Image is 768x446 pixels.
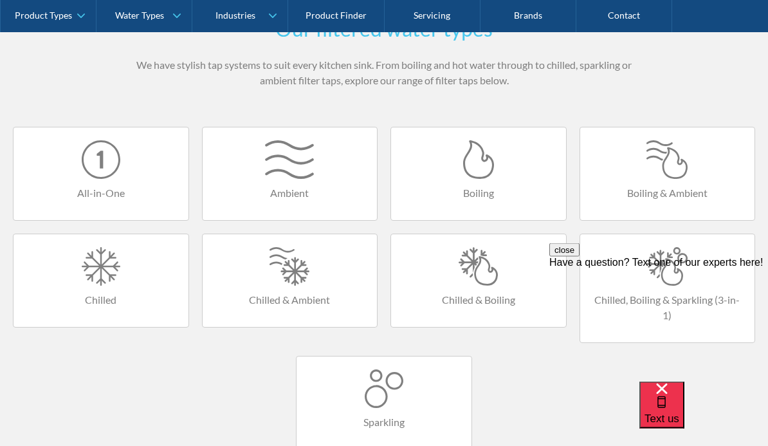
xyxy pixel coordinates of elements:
[202,127,378,221] a: Ambient
[593,186,742,201] h4: Boiling & Ambient
[133,58,635,89] p: We have stylish tap systems to suit every kitchen sink. From boiling and hot water through to chi...
[13,234,189,328] a: Chilled
[580,234,756,344] a: Chilled, Boiling & Sparkling (3-in-1)
[215,186,365,201] h4: Ambient
[404,186,553,201] h4: Boiling
[549,243,768,398] iframe: podium webchat widget prompt
[215,10,255,21] div: Industries
[202,234,378,328] a: Chilled & Ambient
[580,127,756,221] a: Boiling & Ambient
[26,186,176,201] h4: All-in-One
[215,293,365,308] h4: Chilled & Ambient
[115,10,164,21] div: Water Types
[390,127,567,221] a: Boiling
[13,127,189,221] a: All-in-One
[639,382,768,446] iframe: podium webchat widget bubble
[404,293,553,308] h4: Chilled & Boiling
[390,234,567,328] a: Chilled & Boiling
[309,415,459,431] h4: Sparkling
[26,293,176,308] h4: Chilled
[15,10,72,21] div: Product Types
